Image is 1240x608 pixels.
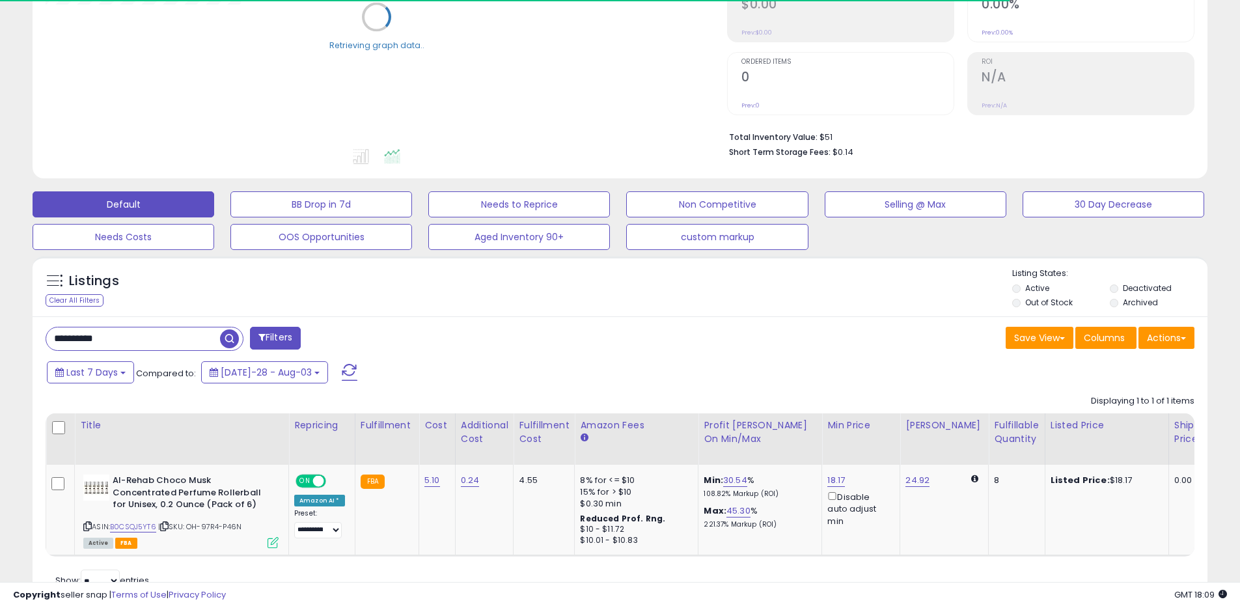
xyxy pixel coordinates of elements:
span: ON [297,476,313,487]
div: % [704,505,812,529]
small: Prev: $0.00 [741,29,772,36]
span: [DATE]-28 - Aug-03 [221,366,312,379]
span: | SKU: OH-97R4-P46N [158,521,241,532]
span: FBA [115,538,137,549]
div: Fulfillable Quantity [994,419,1039,446]
span: Compared to: [136,367,196,380]
small: Prev: 0.00% [982,29,1013,36]
button: BB Drop in 7d [230,191,412,217]
div: Fulfillment Cost [519,419,569,446]
a: 0.24 [461,474,480,487]
button: 30 Day Decrease [1023,191,1204,217]
div: Displaying 1 to 1 of 1 items [1091,395,1194,408]
small: Prev: N/A [982,102,1007,109]
label: Archived [1123,297,1158,308]
small: Amazon Fees. [580,432,588,444]
a: Terms of Use [111,588,167,601]
span: Last 7 Days [66,366,118,379]
p: 108.82% Markup (ROI) [704,490,812,499]
a: 5.10 [424,474,440,487]
div: Additional Cost [461,419,508,446]
a: 30.54 [723,474,747,487]
div: ASIN: [83,475,279,547]
div: $0.30 min [580,498,688,510]
h2: 0 [741,70,954,87]
a: B0CSQJ5YT6 [110,521,156,532]
div: Clear All Filters [46,294,103,307]
div: Repricing [294,419,350,432]
button: Filters [250,327,301,350]
p: 221.37% Markup (ROI) [704,520,812,529]
div: 8% for <= $10 [580,475,688,486]
span: OFF [324,476,345,487]
button: Last 7 Days [47,361,134,383]
label: Out of Stock [1025,297,1073,308]
h5: Listings [69,272,119,290]
span: All listings currently available for purchase on Amazon [83,538,113,549]
a: Privacy Policy [169,588,226,601]
span: $0.14 [833,146,853,158]
button: Default [33,191,214,217]
div: 15% for > $10 [580,486,688,498]
small: Prev: 0 [741,102,760,109]
div: Ship Price [1174,419,1200,446]
b: Listed Price: [1051,474,1110,486]
div: Amazon Fees [580,419,693,432]
div: Amazon AI * [294,495,345,506]
li: $51 [729,128,1185,144]
button: custom markup [626,224,808,250]
div: Preset: [294,509,345,538]
b: Total Inventory Value: [729,131,818,143]
strong: Copyright [13,588,61,601]
div: $10.01 - $10.83 [580,535,688,546]
div: % [704,475,812,499]
div: Min Price [827,419,894,432]
span: ROI [982,59,1194,66]
b: Short Term Storage Fees: [729,146,831,158]
button: Selling @ Max [825,191,1006,217]
label: Active [1025,283,1049,294]
label: Deactivated [1123,283,1172,294]
button: [DATE]-28 - Aug-03 [201,361,328,383]
div: Disable auto adjust min [827,490,890,527]
div: $10 - $11.72 [580,524,688,535]
div: Fulfillment [361,419,413,432]
span: 2025-08-11 18:09 GMT [1174,588,1227,601]
div: 0.00 [1174,475,1196,486]
div: [PERSON_NAME] [905,419,983,432]
div: $18.17 [1051,475,1159,486]
div: 4.55 [519,475,564,486]
button: Non Competitive [626,191,808,217]
span: Columns [1084,331,1125,344]
a: 18.17 [827,474,845,487]
button: Aged Inventory 90+ [428,224,610,250]
button: Columns [1075,327,1137,349]
a: 45.30 [726,504,751,518]
button: Needs Costs [33,224,214,250]
span: Show: entries [55,574,149,587]
div: seller snap | | [13,589,226,601]
img: 41SIub5J1-L._SL40_.jpg [83,475,109,501]
small: FBA [361,475,385,489]
button: Save View [1006,327,1073,349]
th: The percentage added to the cost of goods (COGS) that forms the calculator for Min & Max prices. [698,413,822,465]
b: Al-Rehab Choco Musk Concentrated Perfume Rollerball for Unisex, 0.2 Ounce (Pack of 6) [113,475,271,514]
div: 8 [994,475,1034,486]
button: OOS Opportunities [230,224,412,250]
span: Ordered Items [741,59,954,66]
div: Retrieving graph data.. [329,39,424,51]
div: Listed Price [1051,419,1163,432]
div: Title [80,419,283,432]
b: Min: [704,474,723,486]
h2: N/A [982,70,1194,87]
div: Cost [424,419,450,432]
a: 24.92 [905,474,930,487]
b: Reduced Prof. Rng. [580,513,665,524]
button: Needs to Reprice [428,191,610,217]
p: Listing States: [1012,268,1207,280]
button: Actions [1138,327,1194,349]
b: Max: [704,504,726,517]
div: Profit [PERSON_NAME] on Min/Max [704,419,816,446]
